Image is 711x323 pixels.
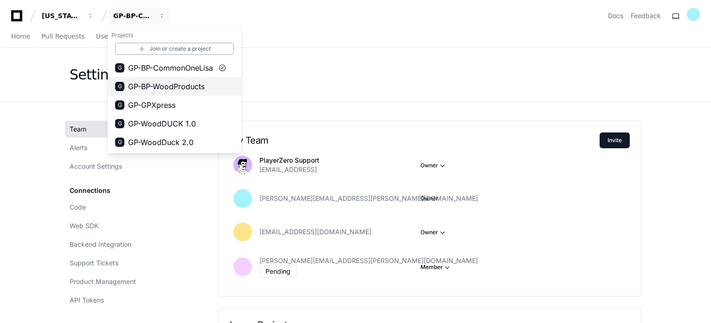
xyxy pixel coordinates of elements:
[420,263,452,272] button: Member
[115,119,124,128] div: G
[65,236,196,253] a: Backend Integration
[41,33,84,39] span: Pull Requests
[233,156,252,174] img: avatar
[259,256,478,265] span: [PERSON_NAME][EMAIL_ADDRESS][PERSON_NAME][DOMAIN_NAME]
[70,66,124,83] div: Settings
[70,162,122,171] span: Account Settings
[608,11,623,20] a: Docs
[65,292,196,309] a: API Tokens
[11,33,30,39] span: Home
[128,118,196,129] span: GP-WoodDUCK 1.0
[96,33,114,39] span: Users
[631,11,661,20] button: Feedback
[420,195,438,202] span: Owner
[42,11,82,20] div: [US_STATE] Pacific
[108,28,241,43] h1: Projects
[259,165,317,174] span: [EMAIL_ADDRESS]
[38,7,97,24] button: [US_STATE] Pacific
[420,228,447,237] button: Owner
[128,137,194,148] span: GP-WoodDuck 2.0
[600,132,630,148] button: Invite
[11,26,30,47] a: Home
[128,62,213,73] span: GP-BP-CommonOneLisa
[128,81,205,92] span: GP-BP-WoodProducts
[65,139,196,156] a: Alerts
[65,218,196,234] a: Web SDK
[115,100,124,110] div: G
[115,63,124,73] div: G
[65,273,196,290] a: Product Management
[259,194,478,203] span: [PERSON_NAME][EMAIL_ADDRESS][PERSON_NAME][DOMAIN_NAME]
[70,258,118,268] span: Support Tickets
[65,158,196,175] a: Account Settings
[70,125,86,134] span: Team
[70,296,104,305] span: API Tokens
[70,143,87,152] span: Alerts
[70,277,136,286] span: Product Management
[110,7,169,24] button: GP-BP-CommonOneLisa
[259,227,371,237] span: [EMAIL_ADDRESS][DOMAIN_NAME]
[65,199,196,216] a: Code
[96,26,114,47] a: Users
[259,265,297,277] div: Pending
[65,255,196,271] a: Support Tickets
[70,203,86,212] span: Code
[41,26,84,47] a: Pull Requests
[113,11,153,20] div: GP-BP-CommonOneLisa
[65,121,196,138] a: Team
[259,156,319,165] p: PlayerZero Support
[230,135,600,146] h2: My Team
[115,138,124,147] div: G
[115,82,124,91] div: G
[128,99,175,111] span: GP-GPXpress
[115,43,234,55] a: Join or create a project
[70,240,131,249] span: Backend Integration
[420,161,447,170] button: Owner
[70,221,98,231] span: Web SDK
[108,26,241,153] div: [US_STATE] Pacific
